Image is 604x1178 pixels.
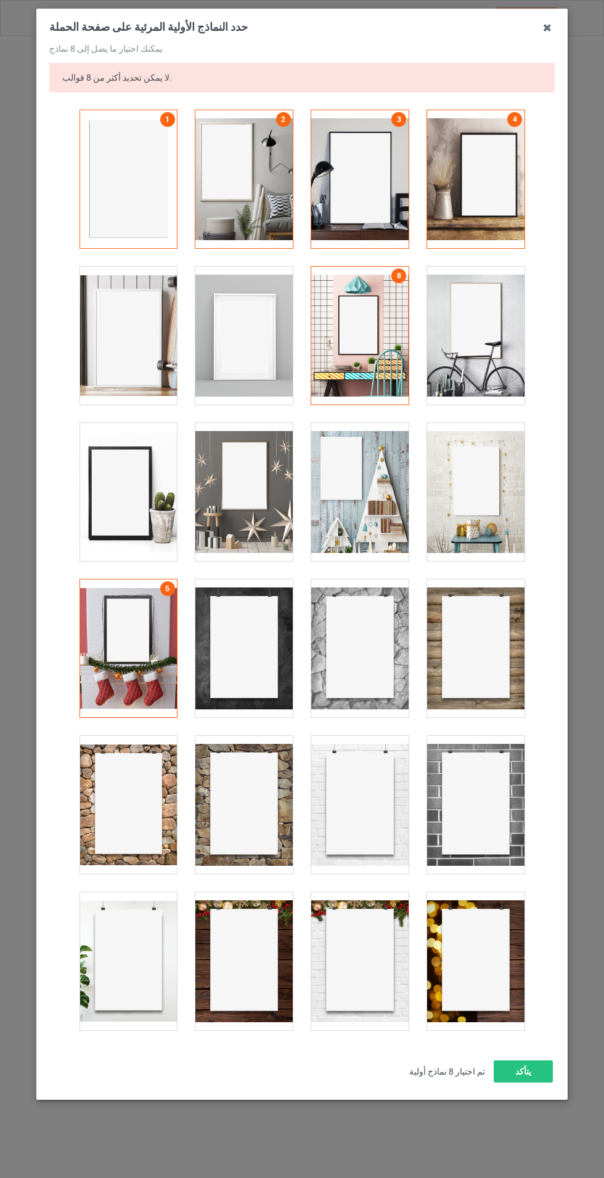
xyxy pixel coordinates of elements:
[409,1067,485,1076] font: تم اختيار 8 نماذج أولية
[62,73,172,83] font: لا يمكن تحديد أكثر من 8 قوالب.
[49,44,163,54] font: يمكنك اختيار ما يصل إلى 8 نماذج
[494,1060,553,1083] button: يتأكد
[49,20,248,33] font: حدد النماذج الأولية المرئية على صفحة الحملة
[512,115,516,124] font: 4
[397,115,401,124] font: 3
[165,115,169,124] font: 1
[397,272,401,280] font: 8
[281,115,285,124] font: 2
[515,1067,531,1076] font: يتأكد
[165,584,169,593] font: 5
